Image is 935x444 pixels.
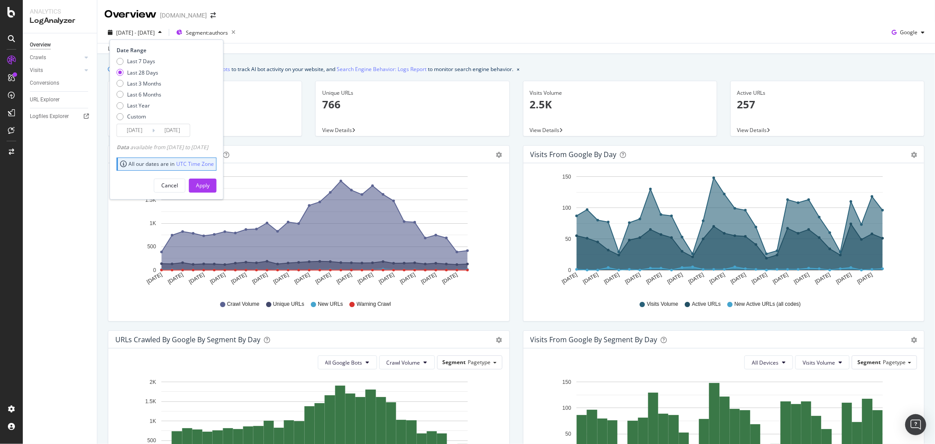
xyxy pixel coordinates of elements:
[856,272,874,285] text: [DATE]
[117,64,513,74] div: We introduced 2 new report templates: to track AI bot activity on your website, and to monitor se...
[565,236,571,242] text: 50
[883,358,906,366] span: Pagetype
[582,272,599,285] text: [DATE]
[379,355,435,369] button: Crawl Volume
[145,398,156,405] text: 1.5K
[127,91,161,98] div: Last 6 Months
[127,102,150,109] div: Last Year
[562,205,571,211] text: 100
[336,272,353,285] text: [DATE]
[117,91,161,98] div: Last 6 Months
[30,66,43,75] div: Visits
[149,379,156,385] text: 2K
[273,301,304,308] span: Unique URLs
[117,102,161,109] div: Last Year
[30,95,60,104] div: URL Explorer
[399,272,416,285] text: [DATE]
[900,29,917,36] span: Google
[750,272,768,285] text: [DATE]
[378,272,395,285] text: [DATE]
[147,244,156,250] text: 500
[30,40,51,50] div: Overview
[173,25,239,39] button: Segment:authors
[795,355,850,369] button: Visits Volume
[117,143,130,151] span: Data
[127,57,155,65] div: Last 7 Days
[153,267,156,273] text: 0
[116,29,155,36] span: [DATE] - [DATE]
[117,69,161,76] div: Last 28 Days
[117,124,152,136] input: Start Date
[104,7,156,22] div: Overview
[911,337,917,343] div: gear
[322,97,502,112] p: 766
[905,414,926,435] div: Open Intercom Messenger
[120,160,214,168] div: All our dates are in
[729,272,747,285] text: [DATE]
[108,45,156,53] div: Last update
[146,272,163,285] text: [DATE]
[30,66,82,75] a: Visits
[814,272,832,285] text: [DATE]
[30,16,90,26] div: LogAnalyzer
[210,12,216,18] div: arrow-right-arrow-left
[186,29,228,36] span: Segment: authors
[387,359,420,366] span: Crawl Volume
[149,220,156,226] text: 1K
[530,170,914,292] div: A chart.
[530,126,560,134] span: View Details
[515,63,522,75] button: close banner
[645,272,662,285] text: [DATE]
[734,301,800,308] span: New Active URLs (all codes)
[167,272,185,285] text: [DATE]
[793,272,810,285] text: [DATE]
[209,272,227,285] text: [DATE]
[160,11,207,20] div: [DOMAIN_NAME]
[108,64,924,74] div: info banner
[127,69,158,76] div: Last 28 Days
[337,64,427,74] a: Search Engine Behavior: Logs Report
[30,79,59,88] div: Conversions
[565,431,571,437] text: 50
[322,126,352,134] span: View Details
[314,272,332,285] text: [DATE]
[188,272,206,285] text: [DATE]
[562,174,571,180] text: 150
[322,89,502,97] div: Unique URLs
[117,143,208,151] div: available from [DATE] to [DATE]
[496,337,502,343] div: gear
[30,53,82,62] a: Crawls
[189,179,217,193] button: Apply
[530,97,710,112] p: 2.5K
[737,126,767,134] span: View Details
[530,89,710,97] div: Visits Volume
[155,124,190,136] input: End Date
[647,301,679,308] span: Visits Volume
[30,112,69,121] div: Logfiles Explorer
[147,437,156,444] text: 500
[230,272,248,285] text: [DATE]
[468,358,491,366] span: Pagetype
[227,301,260,308] span: Crawl Volume
[888,25,928,39] button: Google
[196,182,210,189] div: Apply
[692,301,721,308] span: Active URLs
[104,25,165,39] button: [DATE] - [DATE]
[857,358,881,366] span: Segment
[835,272,853,285] text: [DATE]
[737,97,917,112] p: 257
[562,405,571,411] text: 100
[30,40,91,50] a: Overview
[127,113,146,120] div: Custom
[117,57,161,65] div: Last 7 Days
[752,359,779,366] span: All Devices
[115,170,498,292] svg: A chart.
[737,89,917,97] div: Active URLs
[568,267,571,273] text: 0
[154,179,185,193] button: Cancel
[117,80,161,87] div: Last 3 Months
[771,272,789,285] text: [DATE]
[127,80,161,87] div: Last 3 Months
[251,272,269,285] text: [DATE]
